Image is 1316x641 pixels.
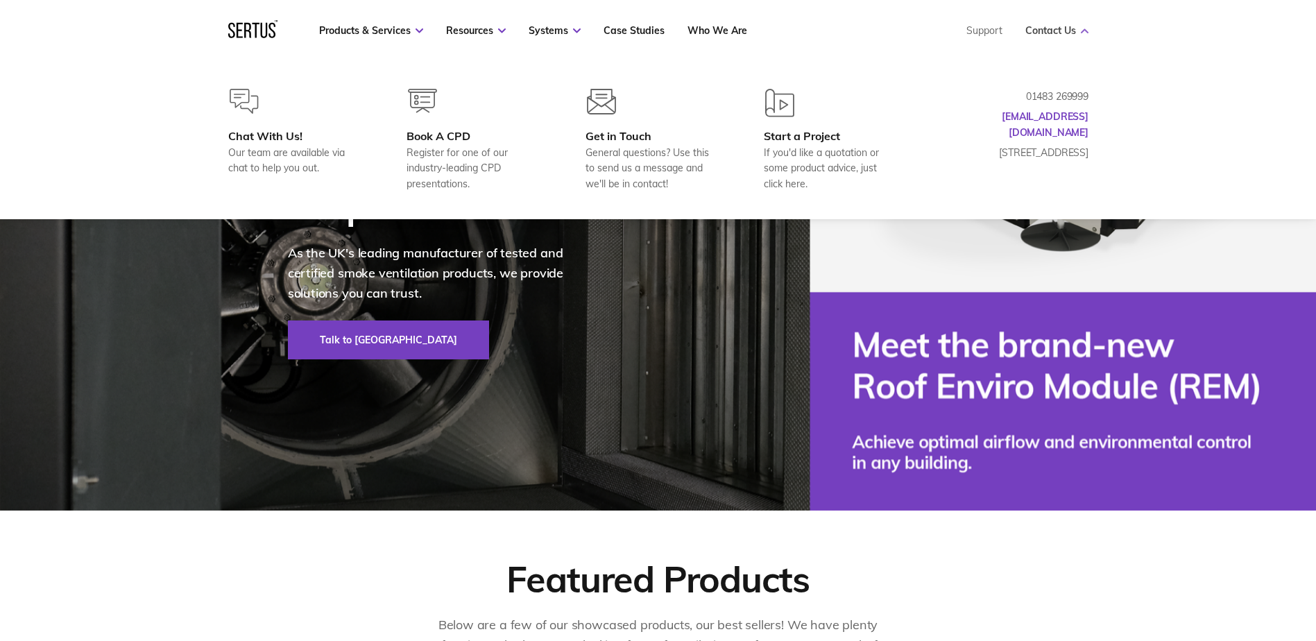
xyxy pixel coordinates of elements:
a: Contact Us [1025,24,1088,37]
div: Get in Touch [586,129,719,143]
iframe: Chat Widget [1066,480,1316,641]
div: Featured Products [506,556,809,601]
a: Resources [446,24,506,37]
a: Chat With Us!Our team are available via chat to help you out. [228,89,362,191]
a: Support [966,24,1002,37]
a: [EMAIL_ADDRESS][DOMAIN_NAME] [1002,110,1088,138]
a: Case Studies [604,24,665,37]
div: General questions? Use this to send us a message and we'll be in contact! [586,145,719,191]
div: Our team are available via chat to help you out. [228,145,362,176]
div: Start a Project [764,129,898,143]
a: Start a ProjectIf you'd like a quotation or some product advice, just click here. [764,89,898,191]
p: [STREET_ADDRESS] [950,145,1088,160]
p: 01483 269999 [950,89,1088,104]
p: As the UK's leading manufacturer of tested and certified smoke ventilation products, we provide s... [288,243,593,303]
a: Talk to [GEOGRAPHIC_DATA] [288,320,489,359]
div: Register for one of our industry-leading CPD presentations. [407,145,540,191]
a: Products & Services [319,24,423,37]
div: If you'd like a quotation or some product advice, just click here. [764,145,898,191]
a: Systems [529,24,581,37]
a: Who We Are [687,24,747,37]
a: Book A CPDRegister for one of our industry-leading CPD presentations. [407,89,540,191]
div: Smoke ventilation, made simple. [288,107,593,226]
div: Chat With Us! [228,129,362,143]
a: Get in TouchGeneral questions? Use this to send us a message and we'll be in contact! [586,89,719,191]
div: Book A CPD [407,129,540,143]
